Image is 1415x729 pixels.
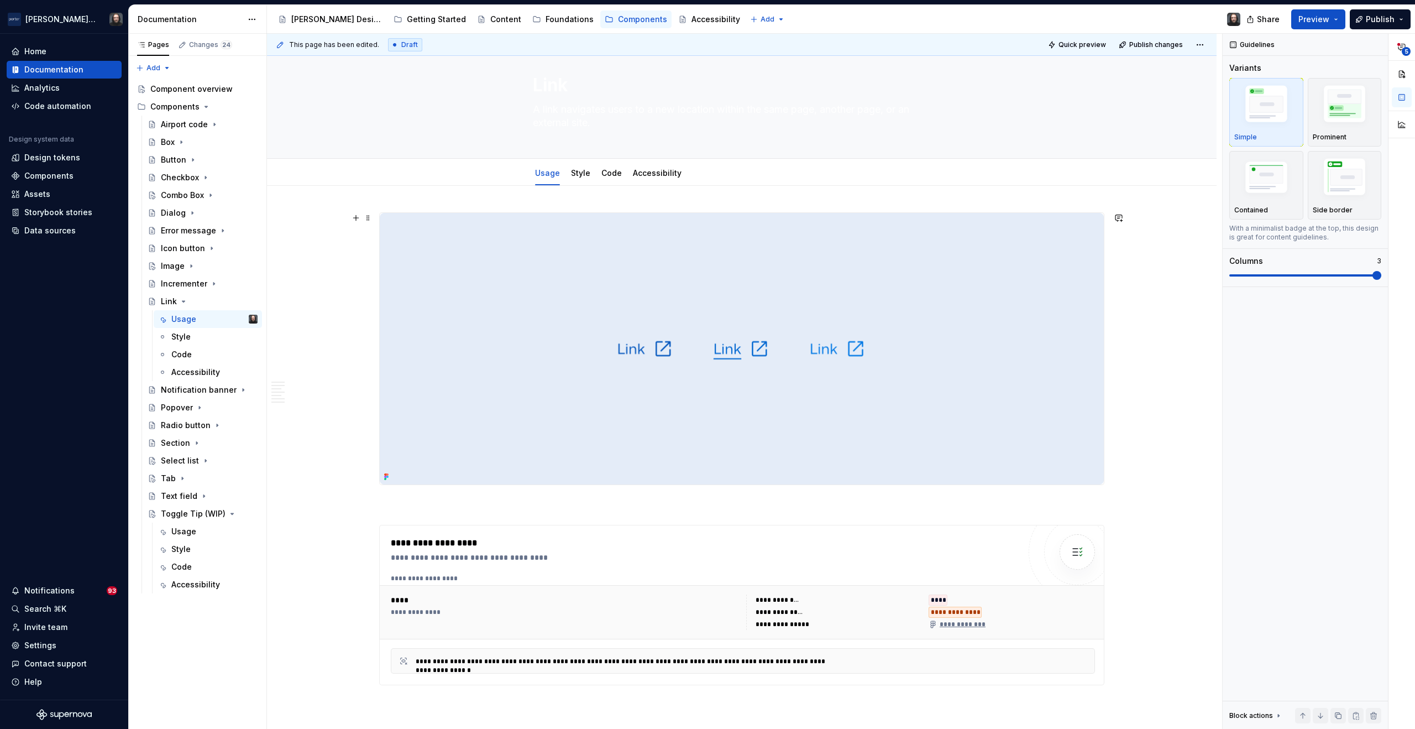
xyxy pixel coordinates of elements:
[24,46,46,57] div: Home
[161,154,186,165] div: Button
[146,64,160,72] span: Add
[161,384,237,395] div: Notification banner
[401,40,418,49] span: Draft
[143,169,262,186] a: Checkbox
[143,452,262,470] a: Select list
[171,579,220,590] div: Accessibility
[531,161,564,184] div: Usage
[24,101,91,112] div: Code automation
[143,399,262,416] a: Popover
[161,172,199,183] div: Checkbox
[274,11,387,28] a: [PERSON_NAME] Design
[291,14,382,25] div: [PERSON_NAME] Design
[274,8,745,30] div: Page tree
[7,655,122,673] button: Contact support
[161,455,199,466] div: Select list
[1350,9,1411,29] button: Publish
[154,576,262,593] a: Accessibility
[1313,155,1377,203] img: placeholder
[1229,711,1273,720] div: Block actions
[133,80,262,593] div: Page tree
[7,673,122,691] button: Help
[7,149,122,166] a: Design tokens
[1257,14,1280,25] span: Share
[1234,206,1268,215] p: Contained
[535,168,560,178] a: Usage
[143,204,262,222] a: Dialog
[143,275,262,293] a: Incrementer
[171,367,220,378] div: Accessibility
[109,13,123,26] img: Teunis Vorsteveld
[24,170,74,181] div: Components
[24,676,42,688] div: Help
[161,420,211,431] div: Radio button
[154,558,262,576] a: Code
[171,526,196,537] div: Usage
[24,82,60,93] div: Analytics
[150,101,200,112] div: Components
[24,585,75,596] div: Notifications
[143,222,262,239] a: Error message
[1229,224,1381,242] div: With a minimalist badge at the top, this design is great for content guidelines.
[36,709,92,720] svg: Supernova Logo
[24,658,87,669] div: Contact support
[154,540,262,558] a: Style
[24,603,66,615] div: Search ⌘K
[7,43,122,60] a: Home
[407,14,466,25] div: Getting Started
[143,487,262,505] a: Text field
[1058,40,1106,49] span: Quick preview
[143,470,262,487] a: Tab
[189,40,232,49] div: Changes
[567,161,595,184] div: Style
[1234,133,1257,142] p: Simple
[2,7,126,31] button: [PERSON_NAME] AirlinesTeunis Vorsteveld
[747,12,788,27] button: Add
[1313,206,1353,215] p: Side border
[24,64,83,75] div: Documentation
[161,438,190,449] div: Section
[601,168,622,178] a: Code
[1229,256,1263,267] div: Columns
[161,225,216,236] div: Error message
[143,416,262,434] a: Radio button
[546,14,594,25] div: Foundations
[161,508,226,519] div: Toggle Tip (WIP)
[571,168,590,178] a: Style
[674,11,745,28] a: Accessibility
[143,116,262,133] a: Airport code
[171,544,191,555] div: Style
[133,60,174,76] button: Add
[7,79,122,97] a: Analytics
[221,40,232,49] span: 24
[1366,14,1395,25] span: Publish
[1045,37,1111,53] button: Quick preview
[161,296,177,307] div: Link
[7,637,122,654] a: Settings
[161,119,208,130] div: Airport code
[107,586,117,595] span: 93
[143,239,262,257] a: Icon button
[249,315,258,324] img: Teunis Vorsteveld
[161,261,185,272] div: Image
[161,278,207,289] div: Incrementer
[25,14,96,25] div: [PERSON_NAME] Airlines
[161,402,193,413] div: Popover
[528,11,598,28] a: Foundations
[154,310,262,328] a: UsageTeunis Vorsteveld
[7,167,122,185] a: Components
[154,363,262,381] a: Accessibility
[1241,9,1287,29] button: Share
[154,523,262,540] a: Usage
[143,186,262,204] a: Combo Box
[1229,708,1283,723] div: Block actions
[1377,257,1381,265] p: 3
[150,84,233,95] div: Component overview
[143,293,262,310] a: Link
[1308,78,1382,147] button: placeholderProminent
[143,257,262,275] a: Image
[1402,47,1411,56] span: 5
[1298,14,1329,25] span: Preview
[7,600,122,618] button: Search ⌘K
